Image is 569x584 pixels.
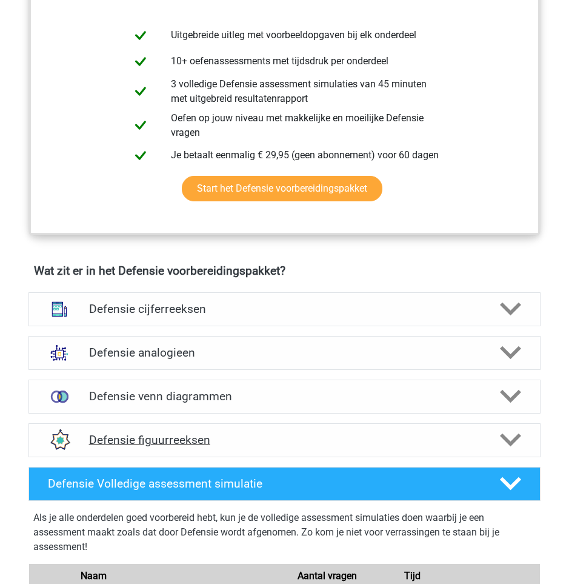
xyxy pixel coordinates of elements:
img: venn diagrammen [44,381,75,412]
div: Als je alle onderdelen goed voorbereid hebt, kun je de volledige assessment simulaties doen waarb... [33,511,536,559]
a: Defensie Volledige assessment simulatie [24,467,545,501]
a: Start het Defensie voorbereidingspakket [182,176,382,201]
div: Tijd [370,569,455,583]
h4: Defensie Volledige assessment simulatie [48,477,480,491]
h4: Defensie analogieen [89,346,481,360]
a: cijferreeksen Defensie cijferreeksen [24,292,545,326]
h4: Wat zit er in het Defensie voorbereidingspakket? [34,264,535,278]
a: venn diagrammen Defensie venn diagrammen [24,380,545,414]
a: analogieen Defensie analogieen [24,336,545,370]
img: figuurreeksen [44,425,75,456]
img: cijferreeksen [44,294,75,325]
a: figuurreeksen Defensie figuurreeksen [24,423,545,457]
h4: Defensie venn diagrammen [89,389,481,403]
h4: Defensie cijferreeksen [89,302,481,316]
div: Aantal vragen [284,569,370,583]
img: analogieen [44,337,75,369]
h4: Defensie figuurreeksen [89,433,481,447]
div: Naam [72,569,284,583]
